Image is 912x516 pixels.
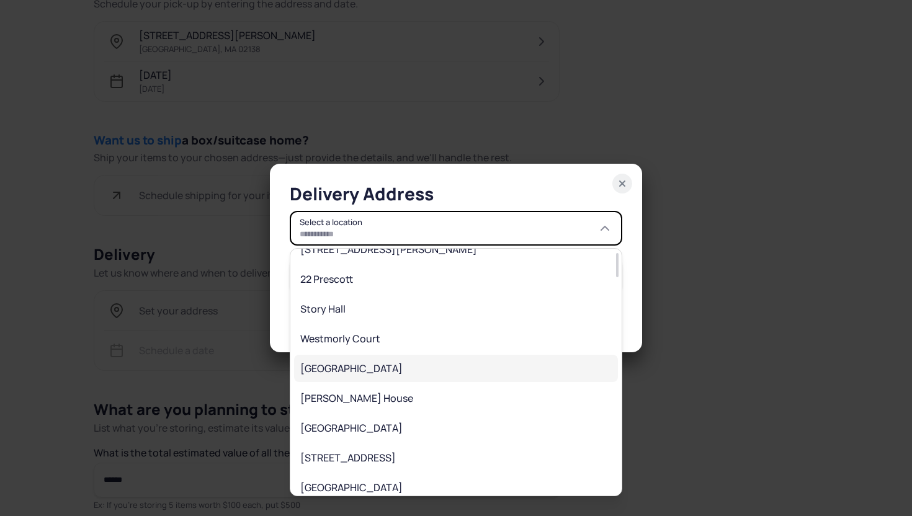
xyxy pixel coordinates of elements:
[300,272,594,287] span: 22 Prescott
[300,301,594,316] span: Story Hall
[290,184,622,203] h2: Delivery Address
[300,242,594,257] span: [STREET_ADDRESS][PERSON_NAME]
[300,420,594,435] span: [GEOGRAPHIC_DATA]
[300,480,594,495] span: [GEOGRAPHIC_DATA]
[300,331,594,346] span: Westmorly Court
[300,450,594,465] span: [STREET_ADDRESS]
[300,361,594,376] span: [GEOGRAPHIC_DATA]
[612,174,632,193] button: Close
[300,391,594,406] span: [PERSON_NAME] House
